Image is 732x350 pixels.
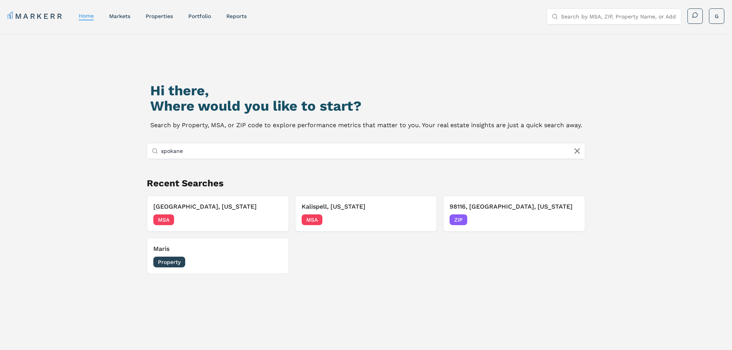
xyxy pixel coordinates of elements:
[161,143,581,159] input: Search by MSA, ZIP, Property Name, or Address
[150,120,582,131] p: Search by Property, MSA, or ZIP code to explore performance metrics that matter to you. Your real...
[443,196,585,232] button: Remove 98116, Seattle, Washington98116, [GEOGRAPHIC_DATA], [US_STATE]ZIP[DATE]
[150,98,582,114] h2: Where would you like to start?
[109,13,130,19] a: markets
[561,9,676,24] input: Search by MSA, ZIP, Property Name, or Address
[450,214,467,225] span: ZIP
[79,13,94,19] a: home
[450,202,579,211] h3: 98116, [GEOGRAPHIC_DATA], [US_STATE]
[715,12,719,20] span: G
[295,196,437,232] button: Remove Kalispell, MontanaKalispell, [US_STATE]MSA[DATE]
[150,83,582,98] h1: Hi there,
[302,214,322,225] span: MSA
[265,216,282,224] span: [DATE]
[302,202,431,211] h3: Kalispell, [US_STATE]
[153,257,185,267] span: Property
[153,202,282,211] h3: [GEOGRAPHIC_DATA], [US_STATE]
[413,216,430,224] span: [DATE]
[8,11,63,22] a: MARKERR
[146,13,173,19] a: properties
[147,177,586,189] h2: Recent Searches
[226,13,247,19] a: reports
[153,244,282,254] h3: Maris
[147,238,289,274] button: Remove MarisMarisProperty[DATE]
[561,216,579,224] span: [DATE]
[153,214,174,225] span: MSA
[709,8,724,24] button: G
[188,13,211,19] a: Portfolio
[265,258,282,266] span: [DATE]
[147,196,289,232] button: Remove Seattle, Washington[GEOGRAPHIC_DATA], [US_STATE]MSA[DATE]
